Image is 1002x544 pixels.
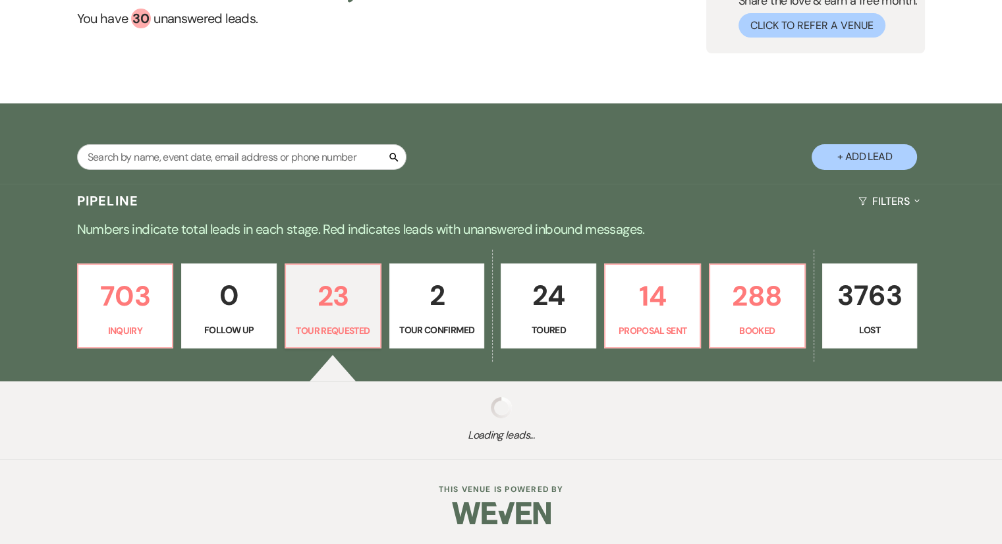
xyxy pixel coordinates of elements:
[27,219,976,240] p: Numbers indicate total leads in each stage. Red indicates leads with unanswered inbound messages.
[77,9,375,28] a: You have 30 unanswered leads.
[86,274,165,318] p: 703
[853,184,925,219] button: Filters
[294,323,372,338] p: Tour Requested
[491,397,512,418] img: loading spinner
[738,13,885,38] button: Click to Refer a Venue
[77,263,174,349] a: 703Inquiry
[77,144,406,170] input: Search by name, event date, email address or phone number
[452,490,551,536] img: Weven Logo
[294,274,372,318] p: 23
[501,263,596,349] a: 24Toured
[181,263,277,349] a: 0Follow Up
[190,273,268,317] p: 0
[389,263,485,349] a: 2Tour Confirmed
[831,323,909,337] p: Lost
[131,9,151,28] div: 30
[509,323,588,337] p: Toured
[604,263,701,349] a: 14Proposal Sent
[190,323,268,337] p: Follow Up
[77,192,139,210] h3: Pipeline
[718,323,796,338] p: Booked
[831,273,909,317] p: 3763
[718,274,796,318] p: 288
[509,273,588,317] p: 24
[613,323,692,338] p: Proposal Sent
[709,263,806,349] a: 288Booked
[613,274,692,318] p: 14
[822,263,918,349] a: 3763Lost
[86,323,165,338] p: Inquiry
[398,273,476,317] p: 2
[50,427,952,443] span: Loading leads...
[812,144,917,170] button: + Add Lead
[285,263,381,349] a: 23Tour Requested
[398,323,476,337] p: Tour Confirmed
